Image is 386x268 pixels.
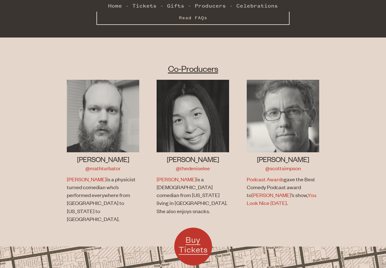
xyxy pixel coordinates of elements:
[247,176,284,183] a: Podcast Awards
[157,80,229,152] img: Denise Lee
[247,80,319,152] img: Scott Simpson
[85,165,121,172] a: @mathturbator
[67,176,107,183] a: [PERSON_NAME]
[179,15,207,20] span: Read FAQs
[96,11,290,25] button: Read FAQs
[67,80,139,152] img: Jon Allen
[174,228,212,265] a: Buy Tickets
[58,63,328,74] h2: Co-Producers
[157,176,196,183] a: [PERSON_NAME]
[157,175,228,215] p: is a [DEMOGRAPHIC_DATA] comedian from [US_STATE] living in [GEOGRAPHIC_DATA]. She also enjoys sna...
[247,154,319,164] h3: [PERSON_NAME]
[67,175,138,223] p: is a physicist turned comedian who’s performed everywhere from [GEOGRAPHIC_DATA] to [US_STATE] to...
[176,165,210,172] a: @thedeniselee
[157,154,229,164] h3: [PERSON_NAME]
[251,191,291,198] a: [PERSON_NAME]
[247,175,318,207] p: gave the Best Comedy Podcast award to ’s show, .
[265,165,301,172] a: @scottsimpson
[67,154,139,164] h3: [PERSON_NAME]
[179,234,208,255] span: Buy Tickets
